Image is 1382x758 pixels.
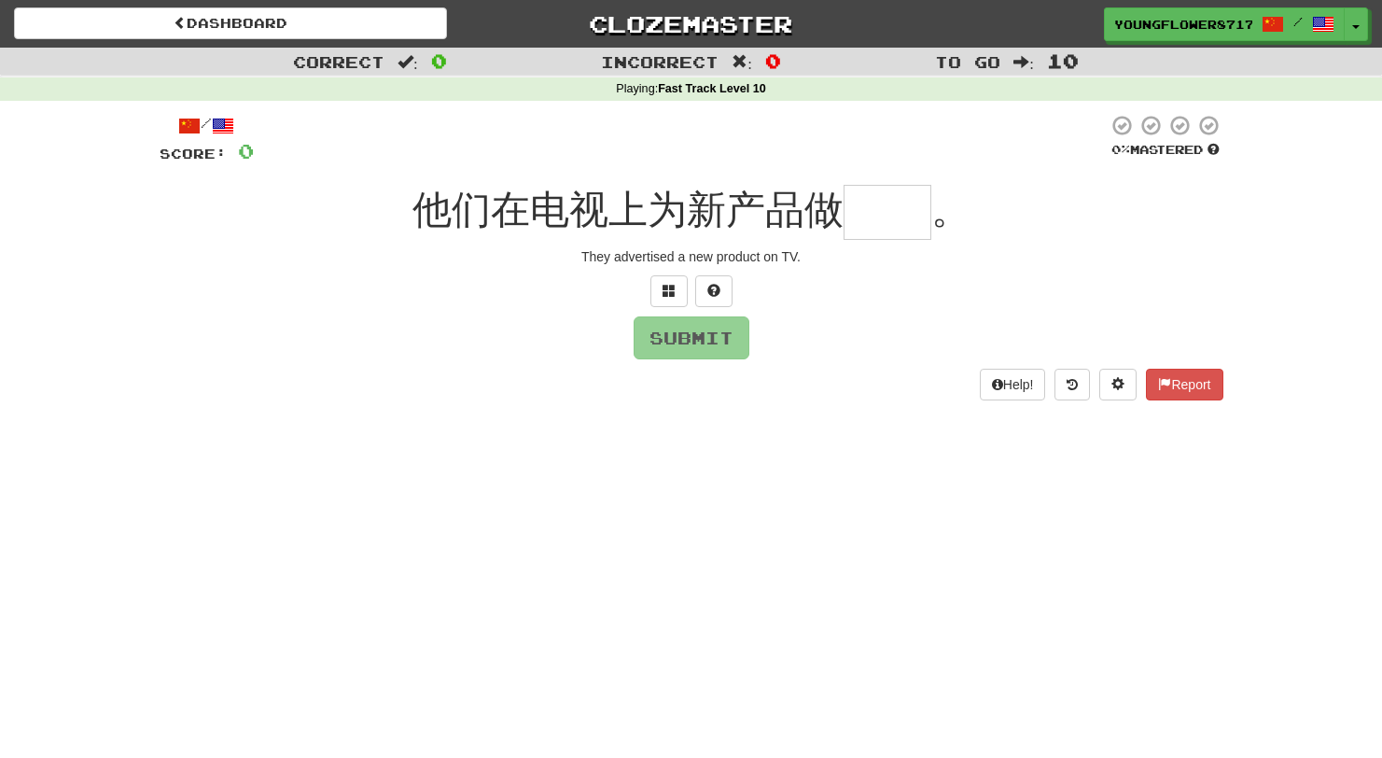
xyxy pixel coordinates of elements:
[1047,49,1079,72] span: 10
[1293,15,1303,28] span: /
[601,52,719,71] span: Incorrect
[160,114,254,137] div: /
[293,52,384,71] span: Correct
[431,49,447,72] span: 0
[1054,369,1090,400] button: Round history (alt+y)
[412,188,844,232] span: 他们在电视上为新产品做
[732,54,752,70] span: :
[1013,54,1034,70] span: :
[765,49,781,72] span: 0
[1111,142,1130,157] span: 0 %
[1108,142,1223,159] div: Mastered
[1146,369,1222,400] button: Report
[1104,7,1345,41] a: YoungFlower8717 /
[931,188,970,232] span: 。
[658,82,766,95] strong: Fast Track Level 10
[160,247,1223,266] div: They advertised a new product on TV.
[634,316,749,359] button: Submit
[14,7,447,39] a: Dashboard
[160,146,227,161] span: Score:
[238,139,254,162] span: 0
[475,7,908,40] a: Clozemaster
[650,275,688,307] button: Switch sentence to multiple choice alt+p
[935,52,1000,71] span: To go
[1114,16,1252,33] span: YoungFlower8717
[980,369,1046,400] button: Help!
[398,54,418,70] span: :
[695,275,733,307] button: Single letter hint - you only get 1 per sentence and score half the points! alt+h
